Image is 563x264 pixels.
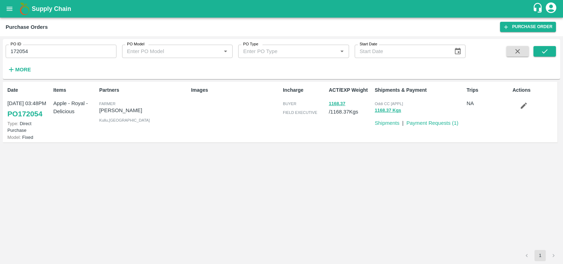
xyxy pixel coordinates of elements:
div: account of current user [545,1,557,16]
p: Trips [467,86,510,94]
span: Type: [7,121,18,126]
a: Supply Chain [32,4,532,14]
nav: pagination navigation [520,250,560,261]
button: Choose date [451,45,464,58]
div: Purchase Orders [6,22,48,32]
strong: More [15,67,31,72]
label: PO ID [11,41,21,47]
div: customer-support [532,2,545,15]
button: page 1 [534,250,546,261]
input: Enter PO Type [240,47,326,56]
button: 1168.37 [329,100,345,108]
a: Shipments [375,120,399,126]
a: Purchase Order [500,22,556,32]
p: / 1168.37 Kgs [329,99,372,116]
p: [DATE] 03:48PM [7,99,50,107]
input: Start Date [355,45,448,58]
button: Open [221,47,230,56]
img: logo [18,2,32,16]
button: More [6,64,33,76]
span: Farmer [99,102,115,106]
p: Incharge [283,86,326,94]
button: open drawer [1,1,18,17]
span: buyer [283,102,296,106]
button: 1168.37 Kgs [375,107,401,115]
span: Model: [7,135,21,140]
input: Enter PO ID [6,45,116,58]
label: PO Model [127,41,145,47]
input: Enter PO Model [124,47,210,56]
p: Shipments & Payment [375,86,464,94]
a: Payment Requests (1) [406,120,458,126]
p: Direct Purchase [7,120,50,134]
p: Actions [512,86,555,94]
p: Fixed [7,134,50,141]
span: Oddi CC [APPL] [375,102,403,106]
label: PO Type [243,41,258,47]
label: Start Date [360,41,377,47]
p: Date [7,86,50,94]
p: Items [53,86,96,94]
p: Apple - Royal - Delicious [53,99,96,115]
p: ACT/EXP Weight [329,86,372,94]
button: Open [337,47,347,56]
span: field executive [283,110,317,115]
div: | [399,116,404,127]
a: PO172054 [7,108,42,120]
p: Partners [99,86,188,94]
p: [PERSON_NAME] [99,107,188,114]
p: NA [467,99,510,107]
p: Images [191,86,280,94]
b: Supply Chain [32,5,71,12]
span: Kullu , [GEOGRAPHIC_DATA] [99,118,150,122]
